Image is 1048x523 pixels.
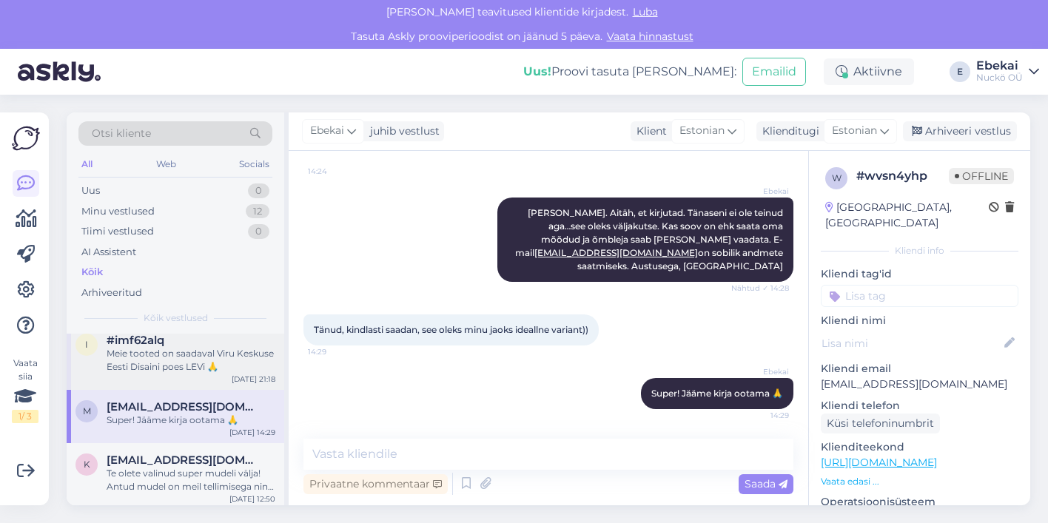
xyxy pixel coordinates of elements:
div: Minu vestlused [81,204,155,219]
span: Saada [745,477,787,490]
span: Nähtud ✓ 14:28 [731,283,789,294]
div: [DATE] 14:29 [229,427,275,438]
div: All [78,155,95,174]
div: 0 [248,224,269,239]
p: Vaata edasi ... [821,475,1018,488]
div: Privaatne kommentaar [303,474,448,494]
span: Estonian [832,123,877,139]
div: Proovi tasuta [PERSON_NAME]: [523,63,736,81]
button: Emailid [742,58,806,86]
div: E [950,61,970,82]
div: Küsi telefoninumbrit [821,414,940,433]
span: Offline [949,168,1014,184]
a: [EMAIL_ADDRESS][DOMAIN_NAME] [534,247,698,258]
span: Ebekai [733,366,789,377]
div: Arhiveeritud [81,286,142,300]
span: Super! Jääme kirja ootama 🙏 [651,388,783,399]
div: juhib vestlust [364,124,440,139]
div: Uus [81,183,100,198]
span: i [85,339,88,350]
p: [EMAIL_ADDRESS][DOMAIN_NAME] [821,377,1018,392]
div: Socials [236,155,272,174]
a: Vaata hinnastust [602,30,698,43]
div: [DATE] 21:18 [232,374,275,385]
div: [GEOGRAPHIC_DATA], [GEOGRAPHIC_DATA] [825,200,989,231]
span: Estonian [679,123,725,139]
p: Kliendi telefon [821,398,1018,414]
p: Kliendi tag'id [821,266,1018,282]
div: Web [153,155,179,174]
div: Klienditugi [756,124,819,139]
p: Kliendi nimi [821,313,1018,328]
span: Ebekai [310,123,344,139]
div: Super! Jääme kirja ootama 🙏 [107,414,275,427]
div: Kliendi info [821,244,1018,257]
div: Vaata siia [12,357,38,423]
span: #imf62alq [107,334,164,347]
span: m [83,405,91,416]
div: Nuckö OÜ [976,72,1023,84]
span: Otsi kliente [92,126,151,141]
div: 12 [246,204,269,219]
b: Uus! [523,64,551,78]
span: Tänud, kindlasti saadan, see oleks minu jaoks ideallne variant)) [314,324,588,335]
div: 1 / 3 [12,410,38,423]
div: Arhiveeri vestlus [903,121,1017,141]
div: Meie tooted on saadaval Viru Keskuse Eesti Disaini poes LEVi 🙏 [107,347,275,374]
span: Kõik vestlused [144,311,208,325]
div: [DATE] 12:50 [229,493,275,505]
input: Lisa tag [821,285,1018,307]
span: 14:29 [733,410,789,421]
a: [URL][DOMAIN_NAME] [821,456,937,469]
div: Aktiivne [824,58,914,85]
div: AI Assistent [81,245,136,260]
div: Ebekai [976,60,1023,72]
p: Operatsioonisüsteem [821,494,1018,510]
p: Kliendi email [821,361,1018,377]
p: Klienditeekond [821,439,1018,455]
div: Tiimi vestlused [81,224,154,239]
a: EbekaiNuckö OÜ [976,60,1039,84]
span: w [832,172,842,183]
span: 14:29 [308,346,363,357]
span: katrin.aasma@hotmail.com [107,453,261,467]
span: 14:24 [308,166,363,177]
div: # wvsn4yhp [856,167,949,185]
span: k [84,459,90,470]
span: [PERSON_NAME]. Aitäh, et kirjutad. Tänaseni ei ole teinud aga…see oleks väljakutse. Kas soov on e... [515,207,785,271]
span: Ebekai [733,186,789,197]
div: Te olete valinud super mudeli välja! Antud mudel on meil tellimisega ning valmiks kolmapäevaks. K... [107,467,275,493]
div: 0 [248,183,269,198]
div: Kõik [81,265,103,280]
span: mores@amstandard.ee [107,400,261,414]
img: Askly Logo [12,124,40,152]
div: Klient [631,124,667,139]
span: Luba [628,5,662,18]
input: Lisa nimi [822,335,1001,351]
